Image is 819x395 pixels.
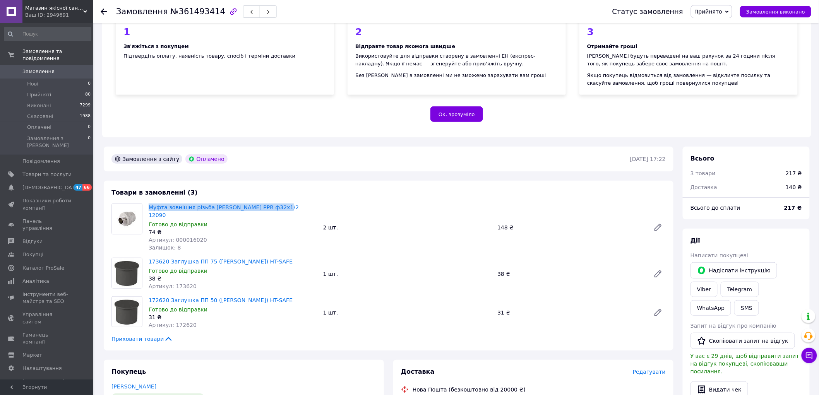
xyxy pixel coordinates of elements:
span: 0 [88,135,91,149]
span: Замовлення з [PERSON_NAME] [27,135,88,149]
span: Панель управління [22,218,72,232]
div: 74 ₴ [149,228,317,236]
span: Покупець [111,368,146,375]
span: Всього [690,155,714,162]
b: 217 ₴ [784,205,802,211]
span: Товари в замовленні (3) [111,189,198,196]
div: Замовлення з сайту [111,154,182,164]
span: Дії [690,237,700,244]
a: Редагувати [650,220,666,235]
span: Приховати товари [111,335,173,343]
span: Скасовані [27,113,53,120]
span: Маркет [22,352,42,359]
span: 7299 [80,102,91,109]
span: 80 [85,91,91,98]
span: Покупці [22,251,43,258]
div: 31 ₴ [149,313,317,321]
div: 140 ₴ [781,179,807,196]
div: Статус замовлення [612,8,684,15]
span: Всього до сплати [690,205,740,211]
div: 38 ₴ [494,268,647,279]
span: 66 [82,184,91,191]
div: Ваш ID: 2949691 [25,12,93,19]
span: Налаштування [22,365,62,372]
div: Оплачено [185,154,227,164]
span: Прийнято [694,9,722,15]
span: 3 товари [690,170,716,176]
span: Редагувати [633,369,666,375]
div: Без [PERSON_NAME] в замовленні ми не зможемо зарахувати вам гроші [355,72,558,79]
span: Написати покупцеві [690,252,748,258]
span: Каталог ProSale [22,265,64,272]
span: Показники роботи компанії [22,197,72,211]
span: Нові [27,80,38,87]
div: 31 ₴ [494,307,647,318]
span: Оплачені [27,124,51,131]
span: Доставка [690,184,717,190]
span: Аналітика [22,278,49,285]
span: Товари та послуги [22,171,72,178]
a: 173620 Заглушка ПП 75 ([PERSON_NAME]) HT-SAFE [149,258,293,265]
b: Зв'яжіться з покупцем [123,43,189,49]
span: Залишок: 8 [149,245,181,251]
div: 1 [123,27,326,37]
span: Інструменти веб-майстра та SEO [22,291,72,305]
div: 1 шт. [320,268,495,279]
span: Замовлення [22,68,55,75]
a: [PERSON_NAME] [111,383,156,390]
button: Замовлення виконано [740,6,811,17]
span: Замовлення виконано [746,9,805,15]
span: Управління сайтом [22,311,72,325]
button: Чат з покупцем [802,348,817,363]
input: Пошук [4,27,91,41]
span: Повідомлення [22,158,60,165]
span: Ок, зрозуміло [439,111,475,117]
div: [PERSON_NAME] будуть переведені на ваш рахунок за 24 години після того, як покупець забере своє з... [587,52,790,68]
img: Муфта зовнішня різьба Kalde PPR ф32х1/2 12090 [112,204,142,234]
a: Viber [690,282,718,297]
button: SMS [734,300,759,316]
div: 217 ₴ [786,169,802,177]
img: 173620 Заглушка ПП 75 (Ostendorf) HT-SAFE [112,258,142,288]
span: [DEMOGRAPHIC_DATA] [22,184,80,191]
div: 3 [587,27,790,37]
div: Якщо покупець відмовиться від замовлення — відкличте посилку та скасуйте замовлення, щоб гроші по... [587,72,790,87]
div: Повернутися назад [101,8,107,15]
b: Отримайте гроші [587,43,637,49]
span: Виконані [27,102,51,109]
span: 47 [74,184,82,191]
span: Доставка [401,368,435,375]
b: Відправте товар якомога швидше [355,43,455,49]
span: Артикул: 000016020 [149,237,207,243]
div: 2 шт. [320,222,495,233]
div: 1 шт. [320,307,495,318]
span: Прийняті [27,91,51,98]
span: Готово до відправки [149,221,207,227]
button: Ок, зрозуміло [430,106,483,122]
div: 148 ₴ [494,222,647,233]
a: Муфта зовнішня різьба [PERSON_NAME] PPR ф32х1/2 12090 [149,204,299,218]
span: Запит на відгук про компанію [690,323,776,329]
span: Артикул: 172620 [149,322,197,328]
span: 0 [88,80,91,87]
span: Готово до відправки [149,268,207,274]
time: [DATE] 17:22 [630,156,666,162]
span: Готово до відправки [149,306,207,313]
div: 38 ₴ [149,275,317,282]
span: Відгуки [22,238,43,245]
div: 2 [355,27,558,37]
div: Підтвердіть оплату, наявність товару, спосіб і терміни доставки [123,52,326,60]
span: Артикул: 173620 [149,283,197,289]
span: 1988 [80,113,91,120]
span: Замовлення та повідомлення [22,48,93,62]
a: Редагувати [650,305,666,320]
img: 172620 Заглушка ПП 50 (Ostendorf) HT-SAFE [112,297,142,327]
a: WhatsApp [690,300,731,316]
span: Гаманець компанії [22,332,72,345]
button: Надіслати інструкцію [690,262,777,279]
span: №361493414 [170,7,225,16]
a: Редагувати [650,266,666,282]
span: У вас є 29 днів, щоб відправити запит на відгук покупцеві, скопіювавши посилання. [690,353,799,374]
span: Замовлення [116,7,168,16]
button: Скопіювати запит на відгук [690,333,795,349]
